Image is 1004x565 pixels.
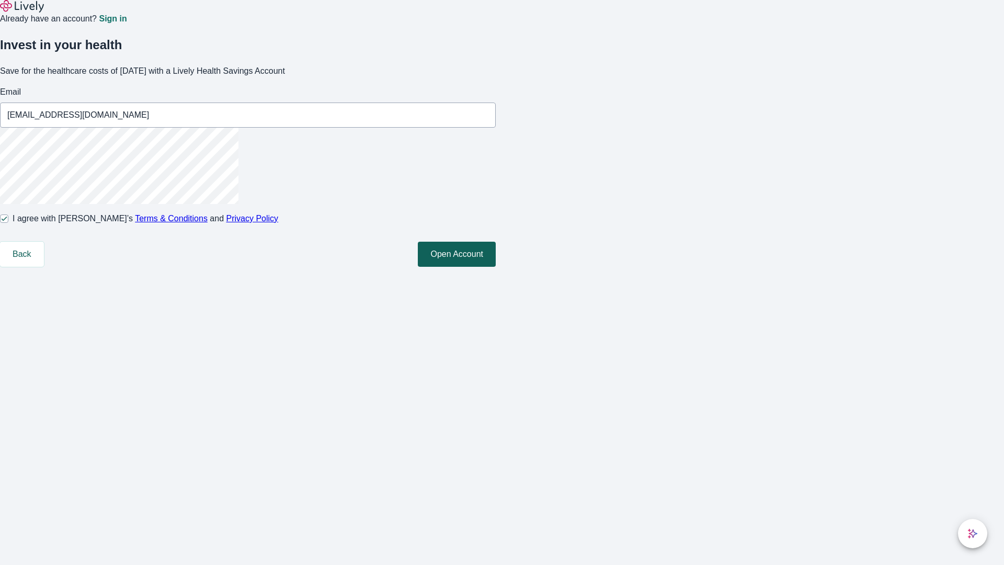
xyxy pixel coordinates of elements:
button: Open Account [418,242,496,267]
span: I agree with [PERSON_NAME]’s and [13,212,278,225]
svg: Lively AI Assistant [967,528,978,539]
a: Sign in [99,15,127,23]
a: Privacy Policy [226,214,279,223]
button: chat [958,519,987,548]
a: Terms & Conditions [135,214,208,223]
